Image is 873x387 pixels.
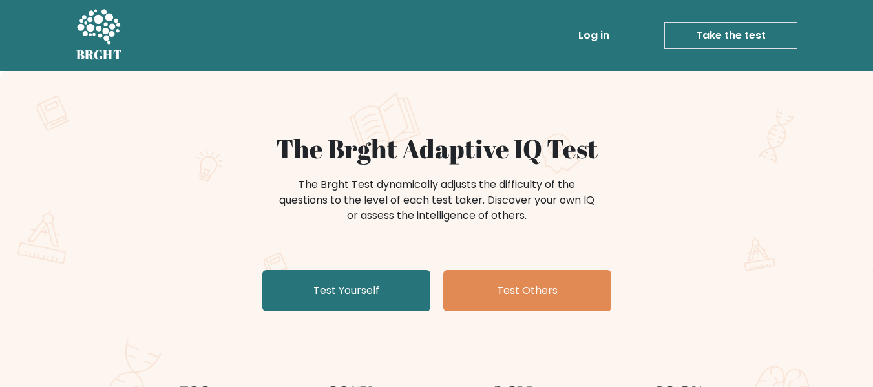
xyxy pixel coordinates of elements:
[76,47,123,63] h5: BRGHT
[76,5,123,66] a: BRGHT
[275,177,598,224] div: The Brght Test dynamically adjusts the difficulty of the questions to the level of each test take...
[573,23,615,48] a: Log in
[443,270,611,311] a: Test Others
[121,133,752,164] h1: The Brght Adaptive IQ Test
[262,270,430,311] a: Test Yourself
[664,22,797,49] a: Take the test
